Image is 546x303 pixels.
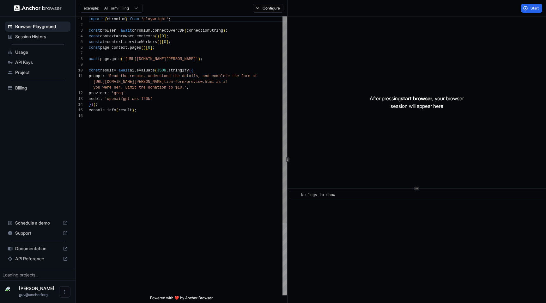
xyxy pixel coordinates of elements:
span: info [107,108,116,113]
span: ) [93,102,95,107]
div: 14 [76,102,83,108]
span: prompt [89,74,102,78]
span: . [123,40,125,44]
span: [ [161,40,164,44]
span: ; [153,46,155,50]
span: Browser Playground [15,23,68,30]
span: ] [164,34,166,39]
div: 3 [76,28,83,34]
span: await [118,68,130,73]
span: browser [118,34,134,39]
span: [ [146,46,148,50]
img: Guy Ben Simhon [5,286,16,298]
span: Usage [15,49,68,55]
span: ) [91,102,93,107]
span: context [107,40,123,44]
span: chromium [107,17,125,22]
span: . [105,108,107,113]
span: : [100,97,102,101]
span: ) [143,46,146,50]
span: ) [157,34,159,39]
button: Configure [253,4,283,13]
span: ( [116,108,118,113]
span: Project [15,69,68,76]
span: ) [223,28,225,33]
span: . [166,68,168,73]
span: Powered with ❤️ by Anchor Browser [150,295,213,303]
span: } [125,17,127,22]
span: ) [198,57,200,61]
span: { [105,17,107,22]
span: ; [96,102,98,107]
div: 16 [76,113,83,119]
span: context [112,46,127,50]
span: ( [141,46,143,50]
span: const [89,28,100,33]
span: guy@anchorforge.io [19,292,51,297]
span: ; [168,17,171,22]
span: Documentation [15,245,60,252]
div: 8 [76,56,83,62]
span: ( [121,57,123,61]
div: 4 [76,34,83,39]
span: serviceWorkers [125,40,157,44]
span: } [89,102,91,107]
div: Browser Playground [5,22,70,32]
span: ai [130,68,134,73]
span: = [116,34,118,39]
span: . [127,46,130,50]
span: = [116,28,118,33]
span: = [109,46,112,50]
span: ; [168,40,171,44]
span: ; [166,34,168,39]
span: model [89,97,100,101]
span: browser [100,28,116,33]
div: 12 [76,90,83,96]
span: ] [150,46,152,50]
span: import [89,17,102,22]
div: 9 [76,62,83,68]
span: , [187,85,189,90]
span: ( [155,34,157,39]
span: example: [84,6,99,11]
span: . [109,57,112,61]
span: ( [185,28,187,33]
div: 11 [76,73,83,79]
span: result [118,108,132,113]
button: Start [521,4,542,13]
span: = [105,40,107,44]
span: ) [159,40,161,44]
span: page [100,57,109,61]
span: evaluate [136,68,155,73]
span: tion-form/preview.html as if [164,80,228,84]
span: Billing [15,85,68,91]
span: ​ [293,192,296,198]
span: connectionString [187,28,223,33]
div: 7 [76,51,83,56]
img: Anchor Logo [14,5,62,11]
span: . [134,68,136,73]
span: page [100,46,109,50]
span: 'groq' [112,91,125,96]
div: 10 [76,68,83,73]
span: Session History [15,34,68,40]
span: ai [100,40,105,44]
span: 0 [148,46,150,50]
span: ] [166,40,168,44]
span: 'playwright' [141,17,168,22]
span: await [121,28,132,33]
span: Schedule a demo [15,220,60,226]
span: const [89,46,100,50]
button: Open menu [59,286,70,298]
span: . [134,34,136,39]
span: pages [130,46,141,50]
div: Usage [5,47,70,57]
div: Project [5,67,70,77]
span: context [100,34,116,39]
span: ; [225,28,227,33]
span: const [89,34,100,39]
div: API Reference [5,254,70,264]
span: ( [155,68,157,73]
div: 6 [76,45,83,51]
span: Start [531,6,539,11]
